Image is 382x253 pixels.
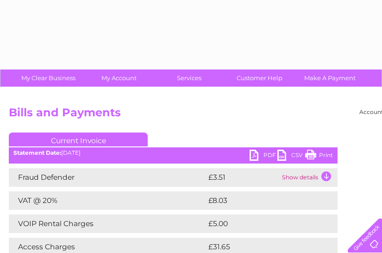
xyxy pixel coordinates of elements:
a: Customer Help [221,70,298,87]
td: VAT @ 20% [9,191,206,210]
td: VOIP Rental Charges [9,215,206,233]
td: £3.51 [206,168,280,187]
div: [DATE] [9,150,338,156]
td: Show details [280,168,338,187]
a: Services [151,70,227,87]
a: Current Invoice [9,133,148,146]
a: Make A Payment [292,70,368,87]
a: My Account [81,70,157,87]
td: £8.03 [206,191,316,210]
td: £5.00 [206,215,316,233]
a: PDF [250,150,277,163]
a: My Clear Business [10,70,87,87]
a: Print [305,150,333,163]
td: Fraud Defender [9,168,206,187]
b: Statement Date: [13,149,61,156]
a: CSV [277,150,305,163]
